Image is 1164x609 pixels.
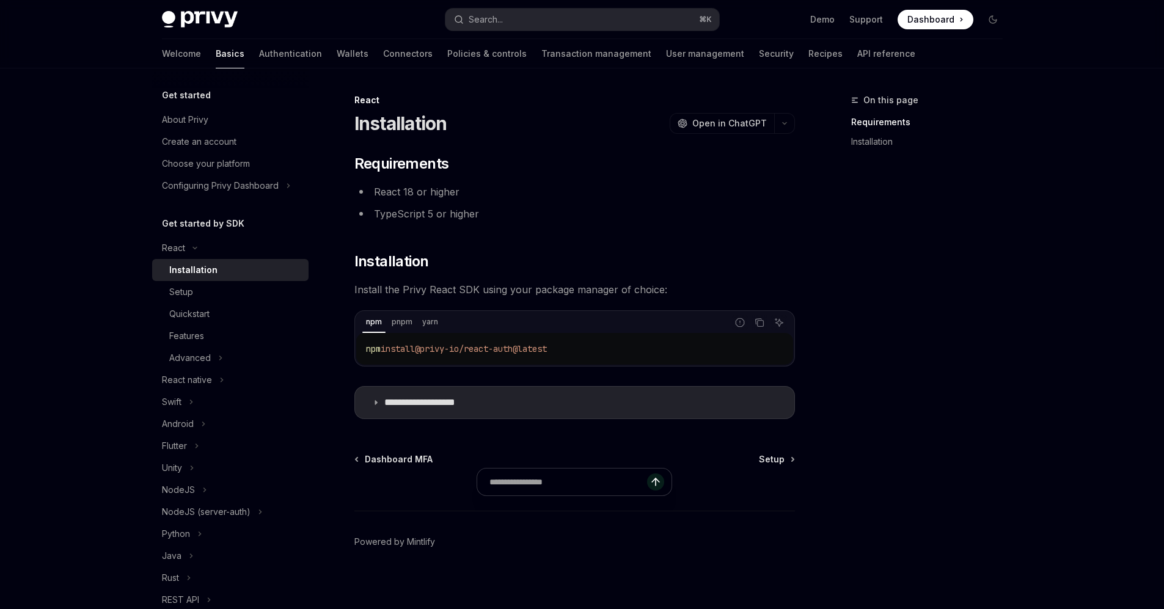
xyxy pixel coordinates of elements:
[152,413,309,435] button: Toggle Android section
[354,281,795,298] span: Install the Privy React SDK using your package manager of choice:
[857,39,915,68] a: API reference
[162,527,190,541] div: Python
[152,457,309,479] button: Toggle Unity section
[169,263,218,277] div: Installation
[162,439,187,453] div: Flutter
[366,343,381,354] span: npm
[362,315,386,329] div: npm
[152,567,309,589] button: Toggle Rust section
[162,11,238,28] img: dark logo
[810,13,835,26] a: Demo
[152,325,309,347] a: Features
[162,134,236,149] div: Create an account
[152,523,309,545] button: Toggle Python section
[169,307,210,321] div: Quickstart
[162,112,208,127] div: About Privy
[152,153,309,175] a: Choose your platform
[365,453,433,465] span: Dashboard MFA
[732,315,748,330] button: Report incorrect code
[152,435,309,457] button: Toggle Flutter section
[152,237,309,259] button: Toggle React section
[469,12,503,27] div: Search...
[259,39,322,68] a: Authentication
[152,545,309,567] button: Toggle Java section
[699,15,712,24] span: ⌘ K
[162,505,251,519] div: NodeJS (server-auth)
[169,351,211,365] div: Advanced
[169,285,193,299] div: Setup
[666,39,744,68] a: User management
[381,343,415,354] span: install
[152,281,309,303] a: Setup
[162,373,212,387] div: React native
[907,13,954,26] span: Dashboard
[692,117,767,129] span: Open in ChatGPT
[152,479,309,501] button: Toggle NodeJS section
[759,453,794,465] a: Setup
[354,536,435,548] a: Powered by Mintlify
[152,131,309,153] a: Create an account
[216,39,244,68] a: Basics
[354,94,795,106] div: React
[863,93,918,108] span: On this page
[447,39,527,68] a: Policies & controls
[419,315,442,329] div: yarn
[162,571,179,585] div: Rust
[354,183,795,200] li: React 18 or higher
[152,347,309,369] button: Toggle Advanced section
[354,154,449,173] span: Requirements
[162,593,199,607] div: REST API
[898,10,973,29] a: Dashboard
[152,303,309,325] a: Quickstart
[356,453,433,465] a: Dashboard MFA
[354,205,795,222] li: TypeScript 5 or higher
[445,9,719,31] button: Open search
[169,329,204,343] div: Features
[162,461,182,475] div: Unity
[670,113,774,134] button: Open in ChatGPT
[541,39,651,68] a: Transaction management
[162,549,181,563] div: Java
[162,216,244,231] h5: Get started by SDK
[752,315,767,330] button: Copy the contents from the code block
[337,39,368,68] a: Wallets
[354,252,429,271] span: Installation
[152,369,309,391] button: Toggle React native section
[851,132,1012,151] a: Installation
[152,391,309,413] button: Toggle Swift section
[849,13,883,26] a: Support
[162,241,185,255] div: React
[771,315,787,330] button: Ask AI
[647,473,664,490] button: Send message
[759,453,785,465] span: Setup
[162,417,194,431] div: Android
[162,88,211,103] h5: Get started
[759,39,794,68] a: Security
[354,112,447,134] h1: Installation
[162,395,181,409] div: Swift
[162,156,250,171] div: Choose your platform
[162,178,279,193] div: Configuring Privy Dashboard
[152,501,309,523] button: Toggle NodeJS (server-auth) section
[383,39,433,68] a: Connectors
[162,483,195,497] div: NodeJS
[152,175,309,197] button: Toggle Configuring Privy Dashboard section
[983,10,1003,29] button: Toggle dark mode
[489,469,647,495] input: Ask a question...
[851,112,1012,132] a: Requirements
[162,39,201,68] a: Welcome
[152,109,309,131] a: About Privy
[808,39,843,68] a: Recipes
[152,259,309,281] a: Installation
[415,343,547,354] span: @privy-io/react-auth@latest
[388,315,416,329] div: pnpm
